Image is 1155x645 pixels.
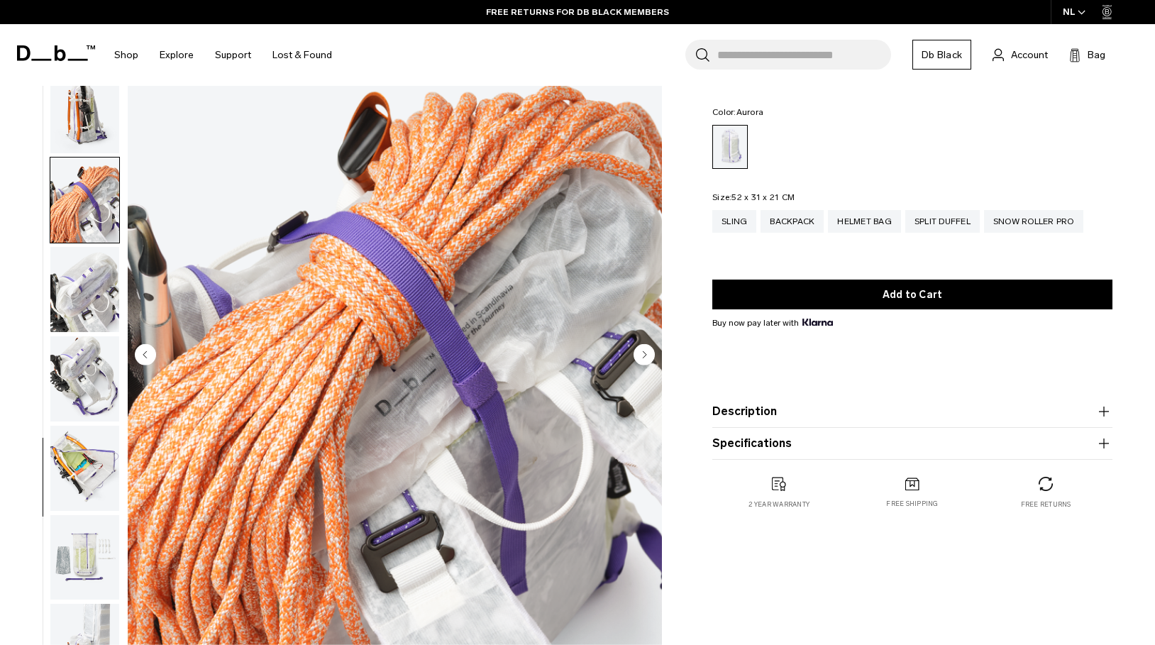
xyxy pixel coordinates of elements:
[748,500,809,509] p: 2 year warranty
[1011,48,1048,62] span: Account
[50,426,119,511] img: Weigh_Lighter_Backpack_25L_14.png
[50,425,120,512] button: Weigh_Lighter_Backpack_25L_14.png
[50,515,119,600] img: Weigh_Lighter_Backpack_25L_15.png
[761,210,824,233] a: Backpack
[712,403,1112,420] button: Description
[912,40,971,70] a: Db Black
[802,319,833,326] img: {"height" => 20, "alt" => "Klarna"}
[50,247,119,332] img: Weigh_Lighter_Backpack_25L_12.png
[135,344,156,368] button: Previous slide
[886,499,938,509] p: Free shipping
[50,336,120,422] button: Weigh_Lighter_Backpack_25L_13.png
[50,69,119,154] img: Weigh_Lighter_Backpack_25L_10.png
[50,514,120,601] button: Weigh_Lighter_Backpack_25L_15.png
[712,210,756,233] a: Sling
[828,210,901,233] a: Helmet Bag
[984,210,1083,233] a: Snow Roller Pro
[1088,48,1105,62] span: Bag
[634,344,655,368] button: Next slide
[1021,500,1071,509] p: Free returns
[50,158,119,243] img: Weigh_Lighter_Backpack_25L_11.png
[486,6,669,18] a: FREE RETURNS FOR DB BLACK MEMBERS
[993,46,1048,63] a: Account
[712,316,833,329] span: Buy now pay later with
[712,193,795,202] legend: Size:
[712,435,1112,452] button: Specifications
[160,30,194,80] a: Explore
[50,336,119,421] img: Weigh_Lighter_Backpack_25L_13.png
[736,107,764,117] span: Aurora
[1069,46,1105,63] button: Bag
[712,280,1112,309] button: Add to Cart
[104,24,343,86] nav: Main Navigation
[712,108,763,116] legend: Color:
[50,68,120,155] button: Weigh_Lighter_Backpack_25L_10.png
[731,192,795,202] span: 52 x 31 x 21 CM
[272,30,332,80] a: Lost & Found
[905,210,980,233] a: Split Duffel
[712,125,748,169] a: Aurora
[50,246,120,333] button: Weigh_Lighter_Backpack_25L_12.png
[215,30,251,80] a: Support
[50,157,120,243] button: Weigh_Lighter_Backpack_25L_11.png
[114,30,138,80] a: Shop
